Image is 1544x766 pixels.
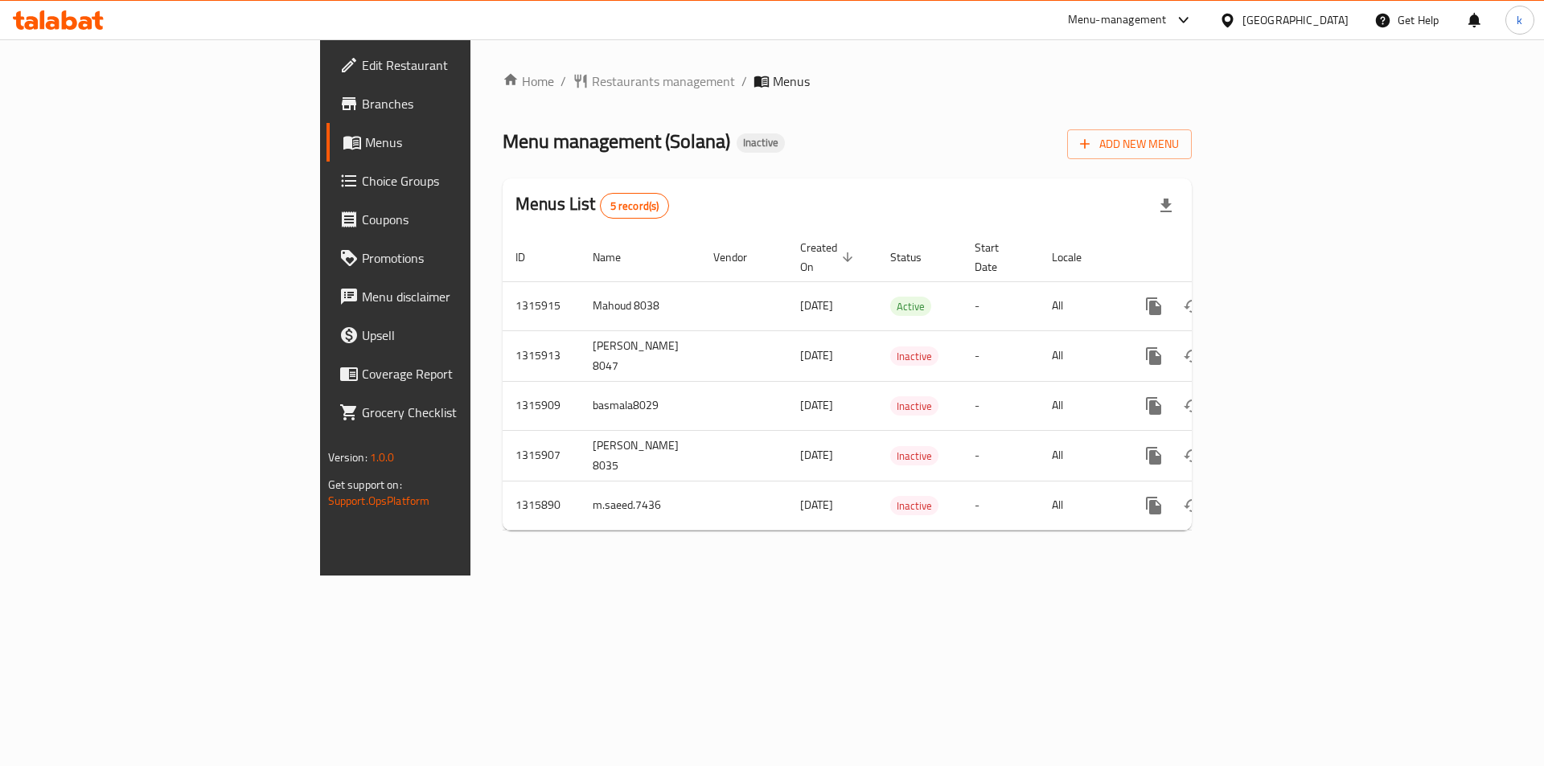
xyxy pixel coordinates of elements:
[800,395,833,416] span: [DATE]
[1039,330,1122,381] td: All
[962,481,1039,530] td: -
[592,72,735,91] span: Restaurants management
[1517,11,1522,29] span: k
[1173,436,1212,475] button: Change Status
[362,248,565,268] span: Promotions
[503,233,1302,530] table: enhanced table
[600,193,670,219] div: Total records count
[1052,248,1103,267] span: Locale
[362,326,565,345] span: Upsell
[962,381,1039,430] td: -
[800,238,858,276] span: Created On
[737,136,785,150] span: Inactive
[962,330,1039,381] td: -
[1173,287,1212,326] button: Change Status
[1173,387,1212,425] button: Change Status
[365,133,565,152] span: Menus
[800,295,833,316] span: [DATE]
[328,474,402,495] span: Get support on:
[580,430,700,481] td: [PERSON_NAME] 8035
[1068,10,1167,30] div: Menu-management
[1135,436,1173,475] button: more
[962,281,1039,330] td: -
[326,46,578,84] a: Edit Restaurant
[1067,129,1192,159] button: Add New Menu
[328,447,368,468] span: Version:
[1039,481,1122,530] td: All
[1039,281,1122,330] td: All
[326,354,578,393] a: Coverage Report
[503,123,730,159] span: Menu management ( Solana )
[890,397,938,416] span: Inactive
[362,55,565,75] span: Edit Restaurant
[741,72,747,91] li: /
[1147,186,1185,225] div: Export file
[326,277,578,316] a: Menu disclaimer
[326,162,578,200] a: Choice Groups
[1173,337,1212,375] button: Change Status
[573,72,735,91] a: Restaurants management
[370,447,395,468] span: 1.0.0
[328,490,430,511] a: Support.OpsPlatform
[593,248,642,267] span: Name
[362,403,565,422] span: Grocery Checklist
[975,238,1020,276] span: Start Date
[503,72,1192,91] nav: breadcrumb
[890,347,938,366] span: Inactive
[326,84,578,123] a: Branches
[362,210,565,229] span: Coupons
[890,248,942,267] span: Status
[773,72,810,91] span: Menus
[362,287,565,306] span: Menu disclaimer
[1039,381,1122,430] td: All
[1135,337,1173,375] button: more
[326,393,578,432] a: Grocery Checklist
[601,199,669,214] span: 5 record(s)
[962,430,1039,481] td: -
[580,281,700,330] td: Mahoud 8038
[515,248,546,267] span: ID
[890,447,938,465] span: Inactive
[1135,287,1173,326] button: more
[890,496,938,515] div: Inactive
[890,297,931,316] span: Active
[1080,134,1179,154] span: Add New Menu
[737,133,785,153] div: Inactive
[1122,233,1302,282] th: Actions
[580,381,700,430] td: basmala8029
[800,444,833,465] span: [DATE]
[580,481,700,530] td: m.saeed.7436
[362,364,565,383] span: Coverage Report
[1242,11,1349,29] div: [GEOGRAPHIC_DATA]
[890,497,938,515] span: Inactive
[1135,486,1173,525] button: more
[1135,387,1173,425] button: more
[1039,430,1122,481] td: All
[362,171,565,190] span: Choice Groups
[362,94,565,113] span: Branches
[800,494,833,515] span: [DATE]
[890,446,938,465] div: Inactive
[800,345,833,366] span: [DATE]
[326,200,578,239] a: Coupons
[1173,486,1212,525] button: Change Status
[326,316,578,354] a: Upsell
[580,330,700,381] td: [PERSON_NAME] 8047
[326,239,578,277] a: Promotions
[890,396,938,416] div: Inactive
[713,248,768,267] span: Vendor
[515,192,669,219] h2: Menus List
[326,123,578,162] a: Menus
